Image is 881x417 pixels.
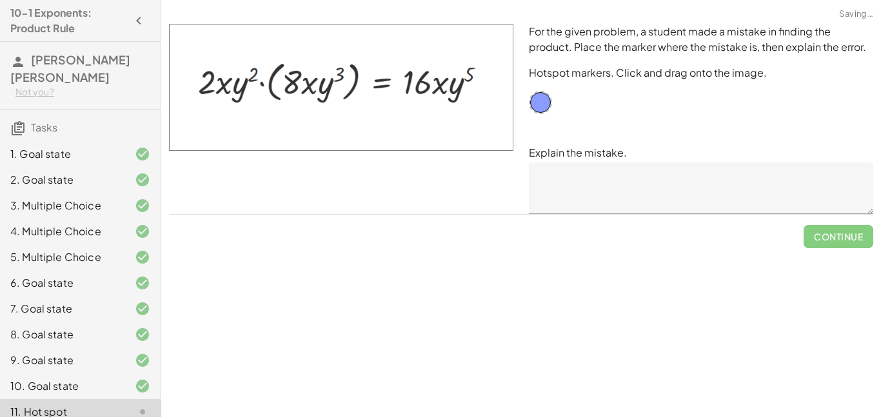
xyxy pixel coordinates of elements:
[10,5,127,36] h4: 10-1 Exponents: Product Rule
[10,52,130,84] span: [PERSON_NAME] [PERSON_NAME]
[839,8,873,21] span: Saving…
[135,249,150,265] i: Task finished and correct.
[10,198,114,213] div: 3. Multiple Choice
[529,65,873,81] p: Hotspot markers. Click and drag onto the image.
[10,327,114,342] div: 8. Goal state
[529,145,873,160] p: Explain the mistake.
[10,249,114,265] div: 5. Multiple Choice
[135,378,150,394] i: Task finished and correct.
[10,378,114,394] div: 10. Goal state
[135,224,150,239] i: Task finished and correct.
[135,198,150,213] i: Task finished and correct.
[15,86,150,99] div: Not you?
[135,353,150,368] i: Task finished and correct.
[135,327,150,342] i: Task finished and correct.
[10,146,114,162] div: 1. Goal state
[135,146,150,162] i: Task finished and correct.
[135,172,150,188] i: Task finished and correct.
[135,275,150,291] i: Task finished and correct.
[529,24,873,55] p: For the given problem, a student made a mistake in finding the product. Place the marker where th...
[10,224,114,239] div: 4. Multiple Choice
[10,301,114,316] div: 7. Goal state
[169,24,513,151] img: b42f739e0bd79d23067a90d0ea4ccfd2288159baac1bcee117f9be6b6edde5c4.png
[135,301,150,316] i: Task finished and correct.
[10,275,114,291] div: 6. Goal state
[10,172,114,188] div: 2. Goal state
[10,353,114,368] div: 9. Goal state
[31,121,57,134] span: Tasks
